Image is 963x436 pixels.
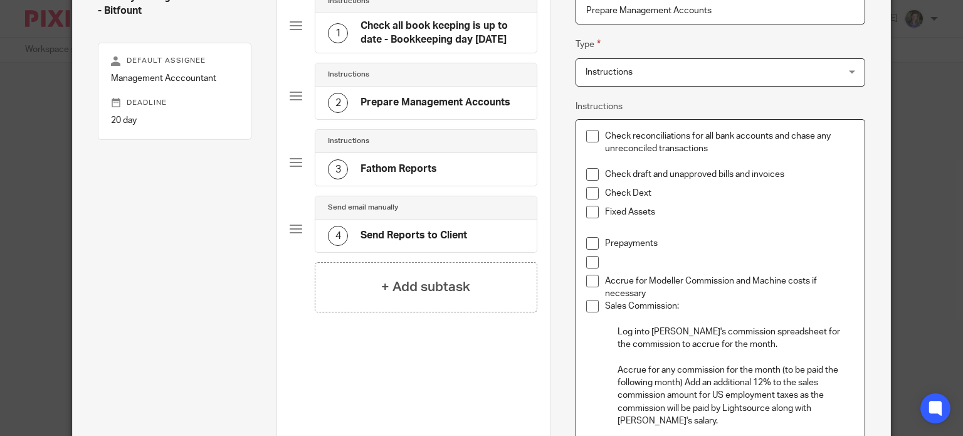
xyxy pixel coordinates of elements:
label: Instructions [576,100,623,113]
p: Accrue for Modeller Commission and Machine costs if necessary [605,275,855,300]
div: 3 [328,159,348,179]
p: Log into [PERSON_NAME]'s commission spreadsheet for the commission to accrue for the month. [618,326,855,351]
h4: Check all book keeping is up to date - Bookkeeping day [DATE] [360,19,524,46]
div: 2 [328,93,348,113]
h4: Fathom Reports [360,162,437,176]
h4: Send Reports to Client [360,229,467,242]
h4: + Add subtask [381,277,470,297]
p: Check reconciliations for all bank accounts and chase any unreconciled transactions [605,130,855,156]
p: Accrue for any commission for the month (to be paid the following month) Add an additional 12% to... [618,364,855,427]
span: Instructions [586,68,633,77]
div: 4 [328,226,348,246]
p: Deadline [111,98,238,108]
p: Sales Commission: [605,300,855,312]
h4: Prepare Management Accounts [360,96,510,109]
h4: Instructions [328,70,369,80]
p: 20 day [111,114,238,127]
p: Check Dext [605,187,855,199]
p: Prepayments [605,237,855,250]
h4: Send email manually [328,203,398,213]
p: Check draft and unapproved bills and invoices [605,168,855,181]
h4: Instructions [328,136,369,146]
p: Management Acccountant [111,72,238,85]
p: Default assignee [111,56,238,66]
div: 1 [328,23,348,43]
p: Fixed Assets [605,206,855,218]
label: Type [576,37,601,51]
